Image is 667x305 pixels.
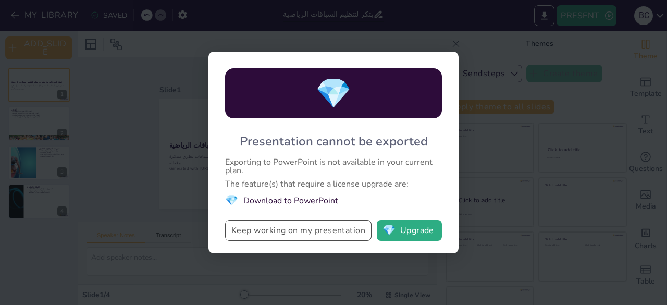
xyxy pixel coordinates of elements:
button: Keep working on my presentation [225,220,372,241]
button: diamondUpgrade [377,220,442,241]
div: The feature(s) that require a license upgrade are: [225,180,442,188]
span: diamond [315,74,352,114]
div: Presentation cannot be exported [240,133,428,150]
span: diamond [225,193,238,208]
span: diamond [382,225,396,236]
li: Download to PowerPoint [225,193,442,208]
div: Exporting to PowerPoint is not available in your current plan. [225,158,442,175]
